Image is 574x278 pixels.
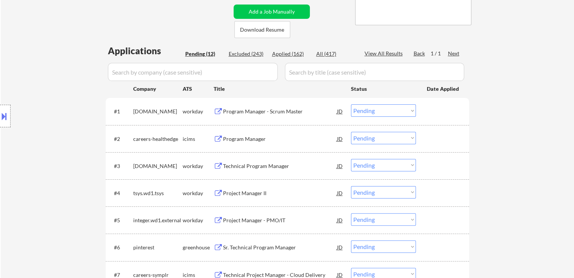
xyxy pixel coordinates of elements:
[223,217,337,224] div: Project Manager - PMO/IT
[234,5,310,19] button: Add a Job Manually
[133,85,183,93] div: Company
[183,189,214,197] div: workday
[272,50,310,58] div: Applied (162)
[183,244,214,251] div: greenhouse
[114,217,127,224] div: #5
[351,82,416,95] div: Status
[336,240,344,254] div: JD
[414,50,426,57] div: Back
[214,85,344,93] div: Title
[133,244,183,251] div: pinterest
[448,50,460,57] div: Next
[133,135,183,143] div: careers-healthedge
[223,189,337,197] div: Project Manager II
[185,50,223,58] div: Pending (12)
[427,85,460,93] div: Date Applied
[133,217,183,224] div: integer.wd1.external
[183,85,214,93] div: ATS
[223,135,337,143] div: Program Manager
[183,108,214,115] div: workday
[223,162,337,170] div: Technical Program Manager
[133,189,183,197] div: tsys.wd1.tsys
[223,108,337,115] div: Program Manager - Scrum Master
[336,159,344,173] div: JD
[285,63,464,81] input: Search by title (case sensitive)
[133,108,183,115] div: [DOMAIN_NAME]
[229,50,266,58] div: Excluded (243)
[316,50,354,58] div: All (417)
[133,162,183,170] div: [DOMAIN_NAME]
[431,50,448,57] div: 1 / 1
[114,244,127,251] div: #6
[183,135,214,143] div: icims
[365,50,405,57] div: View All Results
[336,132,344,145] div: JD
[223,244,337,251] div: Sr. Technical Program Manager
[114,189,127,197] div: #4
[234,21,290,38] button: Download Resume
[183,162,214,170] div: workday
[336,213,344,227] div: JD
[108,63,278,81] input: Search by company (case sensitive)
[336,104,344,118] div: JD
[336,186,344,200] div: JD
[108,46,183,55] div: Applications
[183,217,214,224] div: workday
